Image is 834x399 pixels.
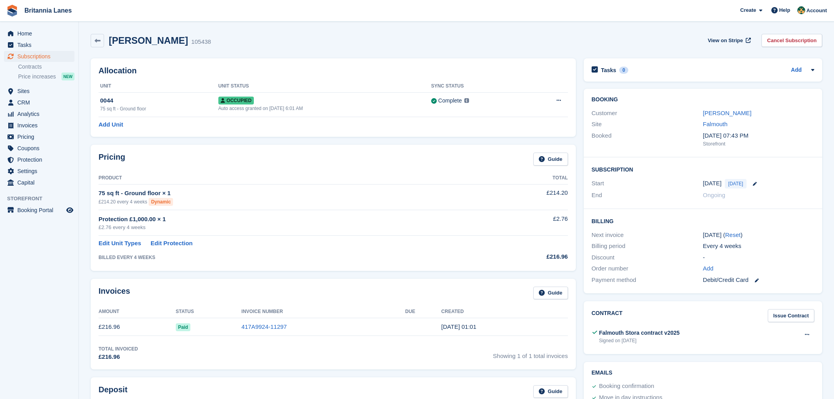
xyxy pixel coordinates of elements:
[99,385,127,398] h2: Deposit
[703,179,721,188] time: 2025-09-02 00:00:00 UTC
[441,323,477,330] time: 2025-09-02 00:01:03 UTC
[99,153,125,166] h2: Pricing
[592,242,703,251] div: Billing period
[176,306,242,318] th: Status
[592,179,703,188] div: Start
[533,385,568,398] a: Guide
[4,143,74,154] a: menu
[17,108,65,119] span: Analytics
[703,231,814,240] div: [DATE] ( )
[703,140,814,148] div: Storefront
[4,177,74,188] a: menu
[797,6,805,14] img: Nathan Kellow
[99,120,123,129] a: Add Unit
[17,28,65,39] span: Home
[4,51,74,62] a: menu
[99,224,481,231] div: £2.76 every 4 weeks
[761,34,822,47] a: Cancel Subscription
[17,97,65,108] span: CRM
[99,66,568,75] h2: Allocation
[703,110,751,116] a: [PERSON_NAME]
[705,34,752,47] a: View on Stripe
[4,28,74,39] a: menu
[791,66,802,75] a: Add
[703,242,814,251] div: Every 4 weeks
[592,309,623,322] h2: Contract
[768,309,814,322] a: Issue Contract
[99,318,176,336] td: £216.96
[481,210,568,236] td: £2.76
[17,166,65,177] span: Settings
[176,323,190,331] span: Paid
[592,253,703,262] div: Discount
[99,189,481,198] div: 75 sq ft - Ground floor × 1
[592,191,703,200] div: End
[109,35,188,46] h2: [PERSON_NAME]
[481,184,568,210] td: £214.20
[4,120,74,131] a: menu
[592,165,814,173] h2: Subscription
[441,306,568,318] th: Created
[4,108,74,119] a: menu
[703,121,728,127] a: Falmouth
[17,51,65,62] span: Subscriptions
[21,4,75,17] a: Britannia Lanes
[493,345,568,362] span: Showing 1 of 1 total invoices
[17,177,65,188] span: Capital
[18,72,74,81] a: Price increases NEW
[242,306,406,318] th: Invoice Number
[431,80,526,93] th: Sync Status
[703,253,814,262] div: -
[779,6,790,14] span: Help
[4,39,74,50] a: menu
[18,73,56,80] span: Price increases
[703,264,713,273] a: Add
[99,352,138,362] div: £216.96
[405,306,441,318] th: Due
[242,323,287,330] a: 417A9924-11297
[592,231,703,240] div: Next invoice
[151,239,193,248] a: Edit Protection
[4,205,74,216] a: menu
[100,105,218,112] div: 75 sq ft - Ground floor
[99,254,481,261] div: BILLED EVERY 4 WEEKS
[592,370,814,376] h2: Emails
[17,154,65,165] span: Protection
[218,80,431,93] th: Unit Status
[708,37,743,45] span: View on Stripe
[149,198,173,206] div: Dynamic
[7,195,78,203] span: Storefront
[599,382,654,391] div: Booking confirmation
[99,198,481,206] div: £214.20 every 4 weeks
[599,337,680,344] div: Signed on [DATE]
[4,97,74,108] a: menu
[464,98,469,103] img: icon-info-grey-7440780725fd019a000dd9b08b2336e03edf1995a4989e88bcd33f0948082b44.svg
[533,153,568,166] a: Guide
[592,131,703,148] div: Booked
[4,166,74,177] a: menu
[4,131,74,142] a: menu
[17,86,65,97] span: Sites
[592,276,703,285] div: Payment method
[601,67,616,74] h2: Tasks
[592,97,814,103] h2: Booking
[533,287,568,300] a: Guide
[592,264,703,273] div: Order number
[191,37,211,47] div: 105438
[17,120,65,131] span: Invoices
[99,306,176,318] th: Amount
[4,154,74,165] a: menu
[703,131,814,140] div: [DATE] 07:43 PM
[6,5,18,17] img: stora-icon-8386f47178a22dfd0bd8f6a31ec36ba5ce8667c1dd55bd0f319d3a0aa187defe.svg
[438,97,462,105] div: Complete
[703,276,814,285] div: Debit/Credit Card
[481,252,568,261] div: £216.96
[61,73,74,80] div: NEW
[18,63,74,71] a: Contracts
[17,205,65,216] span: Booking Portal
[99,239,141,248] a: Edit Unit Types
[100,96,218,105] div: 0044
[806,7,827,15] span: Account
[99,172,481,185] th: Product
[17,143,65,154] span: Coupons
